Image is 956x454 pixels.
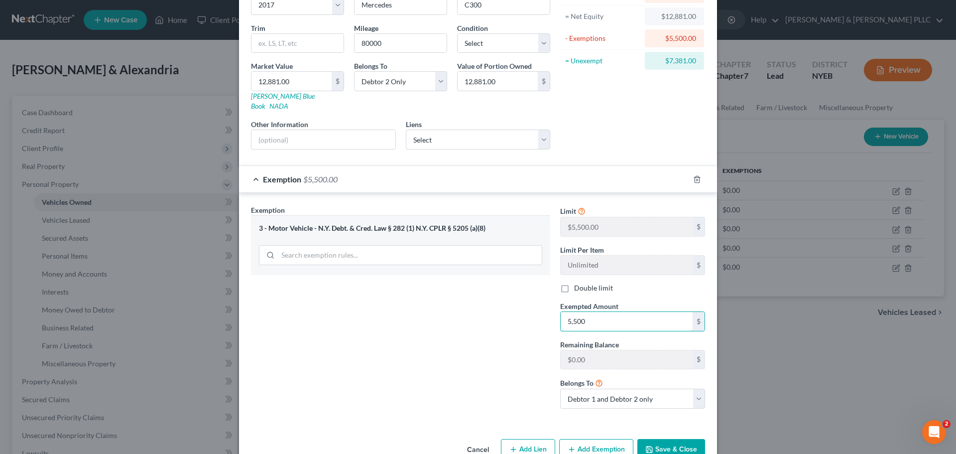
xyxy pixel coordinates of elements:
div: $ [332,72,344,91]
span: Limit [560,207,576,215]
span: $5,500.00 [303,174,338,184]
label: Market Value [251,61,293,71]
span: 2 [943,420,951,428]
div: $ [693,256,705,275]
input: -- [561,217,693,236]
div: $ [538,72,550,91]
label: Value of Portion Owned [457,61,532,71]
label: Double limit [574,283,613,293]
span: Belongs To [560,379,594,387]
label: Remaining Balance [560,339,619,350]
div: $7,381.00 [653,56,696,66]
label: Trim [251,23,265,33]
label: Liens [406,119,422,130]
label: Limit Per Item [560,245,604,255]
div: $ [693,312,705,331]
span: Exemption [251,206,285,214]
div: 3 - Motor Vehicle - N.Y. Debt. & Cred. Law § 282 (1) N.Y. CPLR § 5205 (a)(8) [259,224,542,233]
iframe: Intercom live chat [922,420,946,444]
div: = Net Equity [565,11,640,21]
div: $5,500.00 [653,33,696,43]
span: Exempted Amount [560,302,618,310]
label: Other Information [251,119,308,130]
div: $ [693,350,705,369]
input: ex. LS, LT, etc [251,34,344,53]
div: = Unexempt [565,56,640,66]
label: Condition [457,23,488,33]
div: $ [693,217,705,236]
span: Exemption [263,174,301,184]
div: - Exemptions [565,33,640,43]
input: -- [561,256,693,275]
input: 0.00 [251,72,332,91]
input: Search exemption rules... [278,246,542,265]
input: 0.00 [561,312,693,331]
span: Belongs To [354,62,387,70]
input: 0.00 [458,72,538,91]
input: -- [355,34,447,53]
div: $12,881.00 [653,11,696,21]
a: NADA [269,102,288,110]
input: -- [561,350,693,369]
input: (optional) [251,130,395,149]
label: Mileage [354,23,378,33]
a: [PERSON_NAME] Blue Book [251,92,315,110]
